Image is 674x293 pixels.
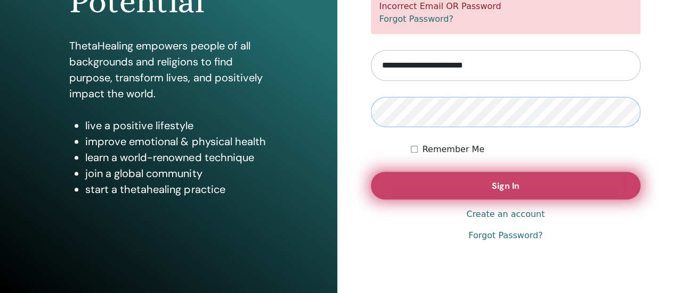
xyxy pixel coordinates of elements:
li: learn a world-renowned technique [85,149,267,165]
label: Remember Me [422,143,484,156]
li: improve emotional & physical health [85,133,267,149]
li: start a thetahealing practice [85,181,267,197]
a: Forgot Password? [379,14,453,24]
span: Sign In [492,180,519,191]
p: ThetaHealing empowers people of all backgrounds and religions to find purpose, transform lives, a... [69,38,267,102]
a: Forgot Password? [468,229,542,242]
button: Sign In [371,172,641,199]
li: join a global community [85,165,267,181]
li: live a positive lifestyle [85,118,267,133]
div: Keep me authenticated indefinitely or until I manually logout [411,143,640,156]
a: Create an account [466,208,545,221]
